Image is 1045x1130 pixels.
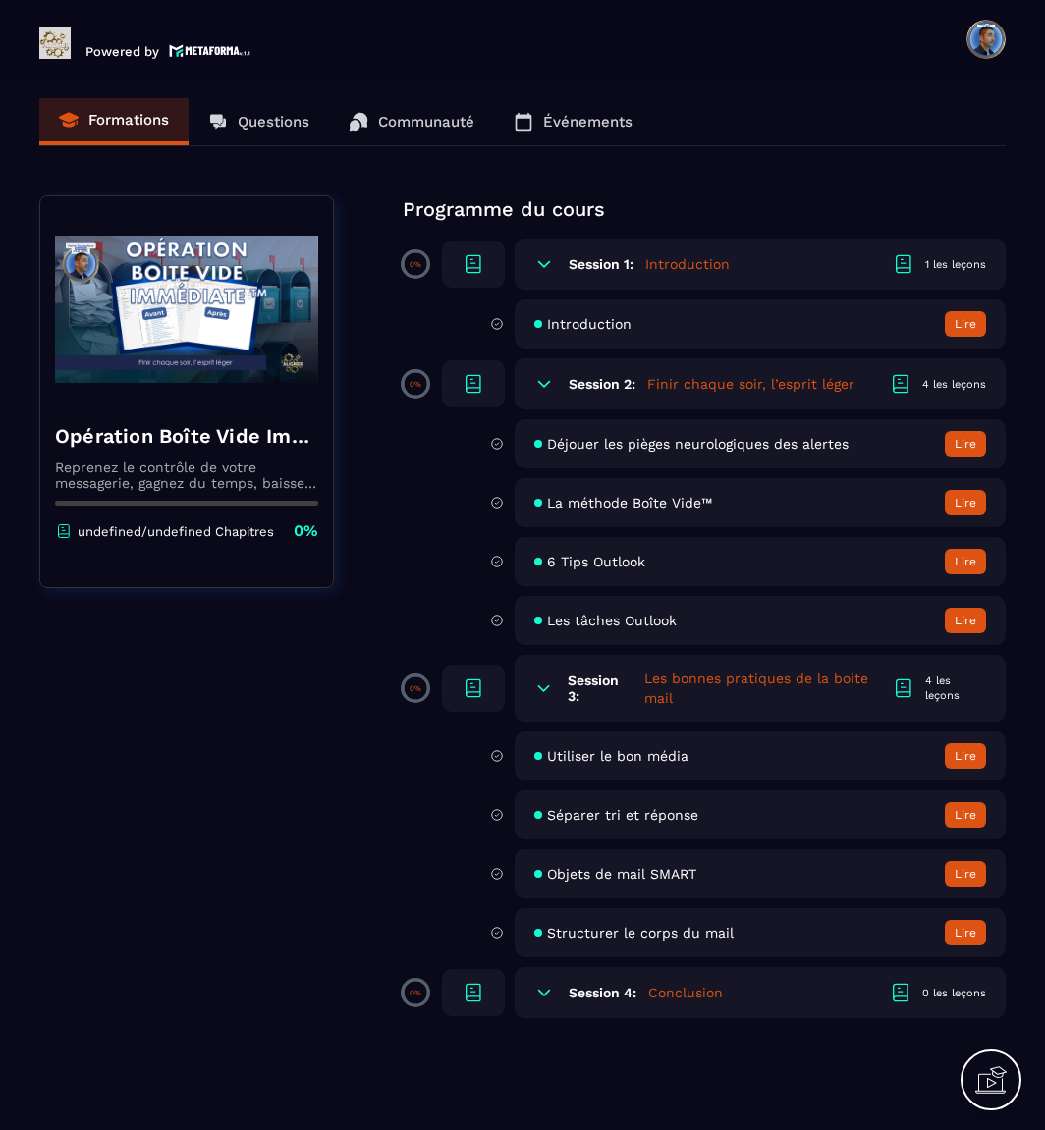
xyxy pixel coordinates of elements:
[547,613,677,628] span: Les tâches Outlook
[644,669,892,708] h5: Les bonnes pratiques de la boite mail
[945,743,986,769] button: Lire
[547,807,698,823] span: Séparer tri et réponse
[568,673,632,704] h6: Session 3:
[569,985,636,1000] h6: Session 4:
[39,27,71,59] img: logo-branding
[547,925,734,941] span: Structurer le corps du mail
[925,257,986,272] div: 1 les leçons
[55,422,318,450] h4: Opération Boîte Vide Immédiate™ (OBI)
[85,44,159,59] p: Powered by
[410,380,421,389] p: 0%
[410,989,421,997] p: 0%
[645,254,730,274] h5: Introduction
[945,311,986,337] button: Lire
[547,436,849,452] span: Déjouer les pièges neurologiques des alertes
[647,374,854,394] h5: Finir chaque soir, l’esprit léger
[547,316,632,332] span: Introduction
[55,459,318,491] p: Reprenez le contrôle de votre messagerie, gagnez du temps, baissez la charge mentale. Moins d’int...
[569,256,633,272] h6: Session 1:
[294,520,318,542] p: 0%
[925,673,987,703] div: 4 les leçons
[410,684,421,693] p: 0%
[569,376,635,392] h6: Session 2:
[410,260,421,269] p: 0%
[55,211,318,407] img: banner
[945,431,986,457] button: Lire
[648,983,723,1002] h5: Conclusion
[169,42,251,59] img: logo
[945,920,986,945] button: Lire
[403,195,1006,223] p: Programme du cours
[547,495,712,511] span: La méthode Boîte Vide™
[922,377,986,392] div: 4 les leçons
[945,861,986,887] button: Lire
[922,986,986,1000] div: 0 les leçons
[945,608,986,633] button: Lire
[945,549,986,574] button: Lire
[547,866,696,882] span: Objets de mail SMART
[78,524,274,539] p: undefined/undefined Chapitres
[945,490,986,515] button: Lire
[547,554,645,569] span: 6 Tips Outlook
[945,802,986,828] button: Lire
[547,748,688,764] span: Utiliser le bon média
